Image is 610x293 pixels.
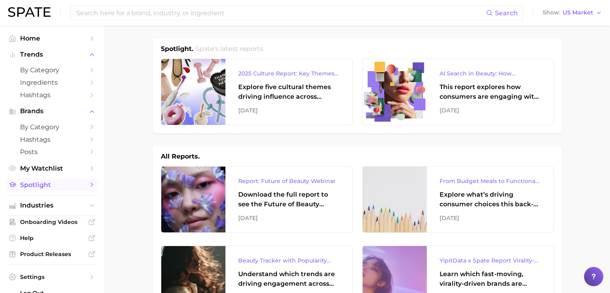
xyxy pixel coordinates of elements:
div: Explore five cultural themes driving influence across beauty, food, and pop culture. [238,82,339,102]
div: Understand which trends are driving engagement across platforms in the skin, hair, makeup, and fr... [238,269,339,289]
span: Onboarding Videos [20,218,84,226]
a: Onboarding Videos [6,216,98,228]
button: Industries [6,199,98,212]
a: Hashtags [6,133,98,146]
div: Download the full report to see the Future of Beauty trends we unpacked during the webinar. [238,190,339,209]
img: SPATE [8,7,51,17]
a: My Watchlist [6,162,98,175]
span: Product Releases [20,250,84,258]
a: 2025 Culture Report: Key Themes That Are Shaping Consumer DemandExplore five cultural themes driv... [161,59,353,125]
span: Trends [20,51,84,58]
div: [DATE] [238,106,339,115]
input: Search here for a brand, industry, or ingredient [75,6,486,20]
a: Settings [6,271,98,283]
span: Settings [20,273,84,281]
a: by Category [6,121,98,133]
a: Spotlight [6,179,98,191]
div: [DATE] [238,213,339,223]
div: Explore what’s driving consumer choices this back-to-school season From budget-friendly meals to ... [440,190,541,209]
a: Posts [6,146,98,158]
div: [DATE] [440,106,541,115]
a: by Category [6,64,98,76]
div: YipitData x Spate Report Virality-Driven Brands Are Taking a Slice of the Beauty Pie [440,256,541,265]
span: Hashtags [20,91,84,99]
a: Report: Future of Beauty WebinarDownload the full report to see the Future of Beauty trends we un... [161,166,353,233]
span: US Market [563,10,593,15]
span: Show [543,10,560,15]
span: My Watchlist [20,165,84,172]
span: by Category [20,123,84,131]
a: Product Releases [6,248,98,260]
div: From Budget Meals to Functional Snacks: Food & Beverage Trends Shaping Consumer Behavior This Sch... [440,176,541,186]
a: Hashtags [6,89,98,101]
button: Trends [6,49,98,61]
div: AI Search in Beauty: How Consumers Are Using ChatGPT vs. Google Search [440,69,541,78]
span: Spotlight [20,181,84,189]
div: Report: Future of Beauty Webinar [238,176,339,186]
span: Home [20,35,84,42]
div: Beauty Tracker with Popularity Index [238,256,339,265]
h2: Spate's latest reports. [195,44,264,54]
a: Ingredients [6,76,98,89]
a: Help [6,232,98,244]
a: AI Search in Beauty: How Consumers Are Using ChatGPT vs. Google SearchThis report explores how co... [362,59,554,125]
a: Home [6,32,98,45]
span: Search [495,9,518,17]
span: Ingredients [20,79,84,86]
div: Learn which fast-moving, virality-driven brands are leading the pack, the risks of viral growth, ... [440,269,541,289]
h1: All Reports. [161,152,200,161]
button: ShowUS Market [541,8,604,18]
div: [DATE] [440,213,541,223]
span: Posts [20,148,84,156]
div: This report explores how consumers are engaging with AI-powered search tools — and what it means ... [440,82,541,102]
span: Brands [20,108,84,115]
span: Hashtags [20,136,84,143]
a: From Budget Meals to Functional Snacks: Food & Beverage Trends Shaping Consumer Behavior This Sch... [362,166,554,233]
span: Help [20,234,84,242]
div: 2025 Culture Report: Key Themes That Are Shaping Consumer Demand [238,69,339,78]
span: Industries [20,202,84,209]
button: Brands [6,105,98,117]
h1: Spotlight. [161,44,193,54]
span: by Category [20,66,84,74]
